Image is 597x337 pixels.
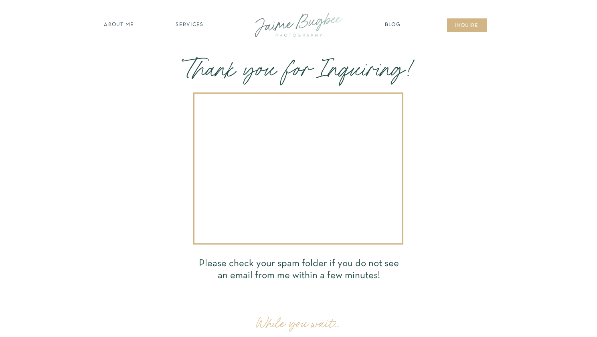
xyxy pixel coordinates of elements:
[199,258,399,280] p: Please check your spam folder if you do not see an email from me within a few minutes!
[167,21,212,29] a: SERVICES
[451,22,483,30] a: inqUIre
[102,21,137,29] a: about ME
[201,99,395,237] iframe: JCRpX58pCY0
[256,316,345,331] h3: While you wait...
[184,53,423,90] p: Thank you for Inquiring!
[383,21,403,29] a: Blog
